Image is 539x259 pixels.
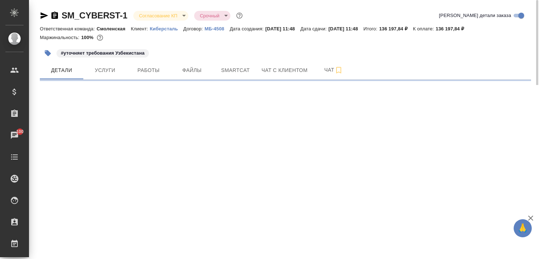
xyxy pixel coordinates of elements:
p: Договор: [183,26,205,31]
span: 🙏 [517,221,529,236]
span: Smartcat [218,66,253,75]
button: Скопировать ссылку для ЯМессенджера [40,11,49,20]
p: 136 197,84 ₽ [379,26,413,31]
svg: Подписаться [334,66,343,75]
button: 🙏 [514,219,532,237]
p: Дата сдачи: [300,26,328,31]
p: 136 197,84 ₽ [436,26,469,31]
span: [PERSON_NAME] детали заказа [439,12,511,19]
p: 100% [81,35,95,40]
p: Маржинальность: [40,35,81,40]
button: Скопировать ссылку [50,11,59,20]
p: К оплате: [413,26,436,31]
div: Согласование КП [194,11,230,21]
button: 0.00 RUB; [95,33,105,42]
span: Чат [316,65,351,75]
span: 100 [12,128,28,135]
span: Услуги [88,66,122,75]
p: [DATE] 11:48 [266,26,301,31]
button: Согласование КП [137,13,180,19]
span: Чат с клиентом [262,66,308,75]
span: Файлы [175,66,209,75]
p: Клиент: [131,26,150,31]
p: Смоленская [97,26,131,31]
a: 100 [2,126,27,144]
p: Киберсталь [150,26,183,31]
span: Детали [44,66,79,75]
button: Добавить тэг [40,45,56,61]
p: Дата создания: [230,26,265,31]
p: [DATE] 11:48 [329,26,364,31]
button: Доп статусы указывают на важность/срочность заказа [235,11,244,20]
div: Согласование КП [133,11,188,21]
a: МБ-4508 [205,25,230,31]
a: SM_CYBERST-1 [62,10,128,20]
span: Работы [131,66,166,75]
button: Срочный [198,13,222,19]
p: МБ-4508 [205,26,230,31]
p: #уточняет требования Узбекистана [61,50,145,57]
p: Ответственная команда: [40,26,97,31]
span: уточняет требования Узбекистана [56,50,150,56]
a: Киберсталь [150,25,183,31]
p: Итого: [363,26,379,31]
